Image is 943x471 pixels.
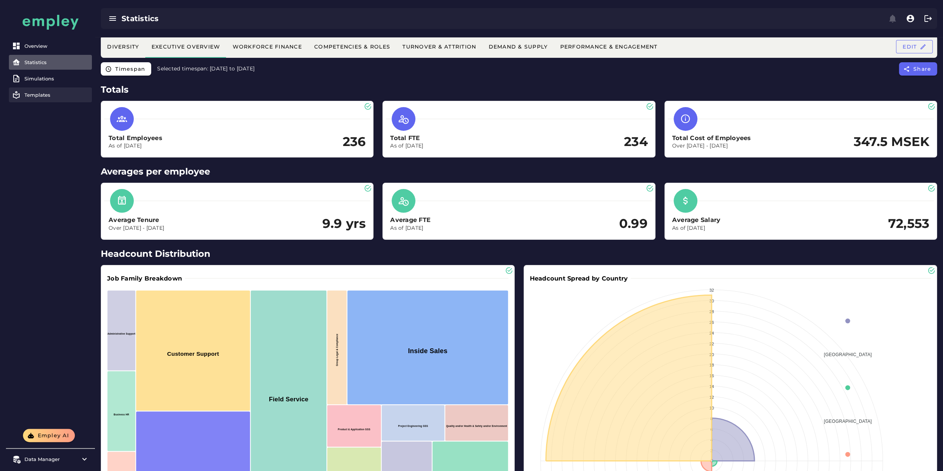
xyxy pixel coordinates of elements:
[24,59,89,65] div: Statistics
[672,216,721,224] h3: Average Salary
[390,225,431,232] p: As of [DATE]
[899,62,937,76] button: Share
[314,43,390,50] div: Competencies & Roles
[818,352,871,357] span: [GEOGRAPHIC_DATA]
[107,43,139,50] div: Diversity
[488,43,548,50] div: Demand & Supply
[101,83,937,96] h2: Totals
[9,87,92,102] a: Templates
[913,66,932,72] span: Share
[109,216,164,224] h3: Average Tenure
[560,43,657,50] div: Performance & Engagement
[390,142,423,150] p: As of [DATE]
[122,13,503,24] div: Statistics
[9,39,92,53] a: Overview
[672,142,751,150] p: Over [DATE] - [DATE]
[24,76,89,82] div: Simulations
[390,216,431,224] h3: Average FTE
[24,456,76,462] div: Data Manager
[343,135,366,149] h2: 236
[896,40,933,53] button: Edit
[109,225,164,232] p: Over [DATE] - [DATE]
[672,225,721,232] p: As of [DATE]
[24,43,89,49] div: Overview
[101,165,937,178] h2: Averages per employee
[115,66,145,72] span: Timespan
[9,55,92,70] a: Statistics
[101,62,151,76] button: Timespan
[9,71,92,86] a: Simulations
[101,247,937,261] h2: Headcount Distribution
[322,216,366,231] h2: 9.9 yrs
[232,43,302,50] div: Workforce Finance
[709,288,714,292] text: 32
[530,274,631,283] h3: Headcount Spread by Country
[619,216,648,231] h2: 0.99
[624,135,648,149] h2: 234
[109,142,162,150] p: As of [DATE]
[853,135,929,149] h2: 347.5 MSEK
[157,65,255,72] span: Selected timespan: [DATE] to [DATE]
[109,134,162,142] h3: Total Employees
[402,43,476,50] div: Turnover & Attrition
[902,43,926,50] span: Edit
[390,134,423,142] h3: Total FTE
[24,92,89,98] div: Templates
[23,429,75,442] button: Empley AI
[672,134,751,142] h3: Total Cost of Employees
[37,432,69,439] span: Empley AI
[151,43,220,50] div: Executive Overview
[888,216,929,231] h2: 72,553
[818,419,871,424] span: [GEOGRAPHIC_DATA]
[107,274,185,283] h3: Job Family Breakdown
